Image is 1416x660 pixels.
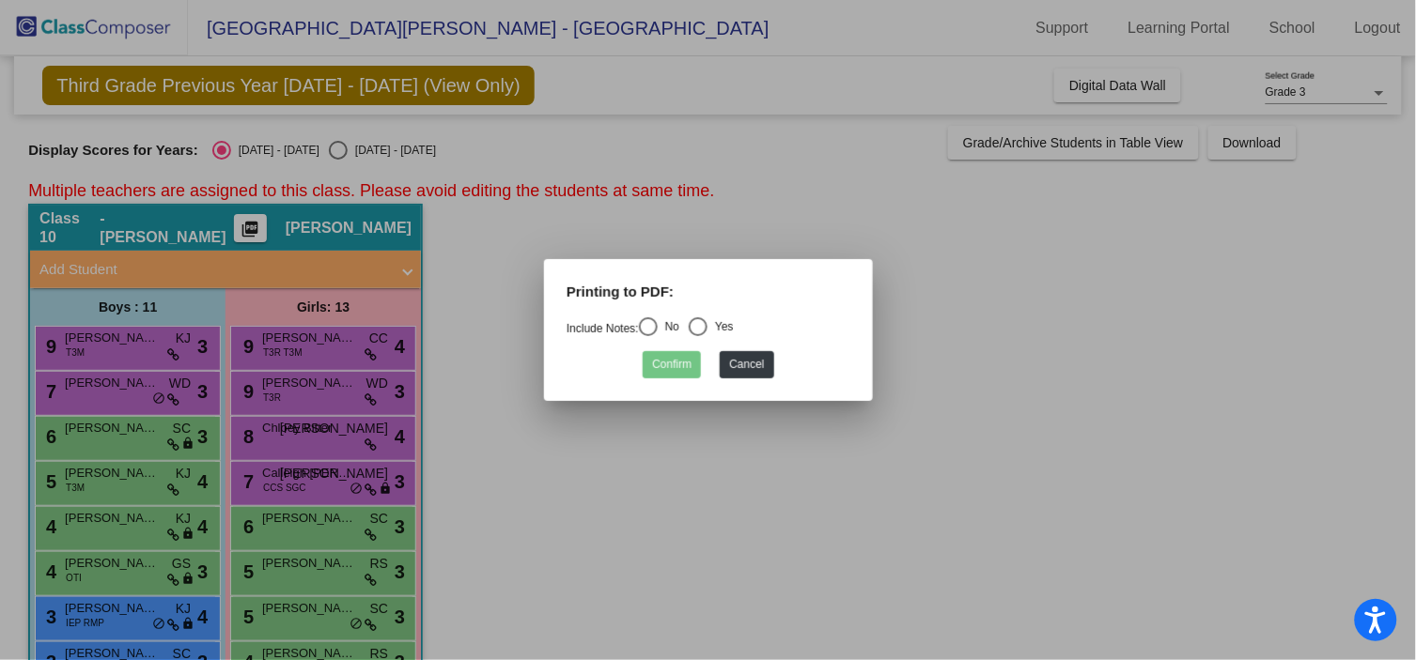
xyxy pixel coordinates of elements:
button: Confirm [643,351,701,378]
div: Yes [708,318,734,335]
label: Printing to PDF: [567,282,674,303]
a: Include Notes: [567,322,639,335]
button: Cancel [720,351,773,378]
div: No [657,318,678,335]
mat-radio-group: Select an option [567,322,734,335]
